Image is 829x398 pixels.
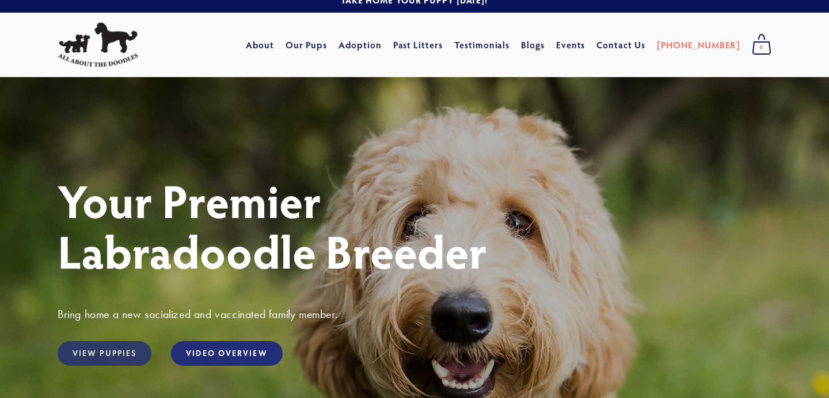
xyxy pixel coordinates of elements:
img: All About The Doodles [58,22,138,67]
h1: Your Premier Labradoodle Breeder [58,175,771,276]
a: Contact Us [596,35,645,55]
h3: Bring home a new socialized and vaccinated family member. [58,307,771,322]
a: Adoption [339,35,382,55]
a: Blogs [521,35,545,55]
a: View Puppies [58,341,151,366]
a: Past Litters [393,39,443,51]
a: Events [556,35,585,55]
a: Video Overview [171,341,282,366]
span: 0 [752,40,771,55]
a: Our Pups [286,35,328,55]
a: [PHONE_NUMBER] [657,35,740,55]
a: About [246,35,274,55]
a: Testimonials [454,35,510,55]
a: 0 items in cart [746,30,777,59]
